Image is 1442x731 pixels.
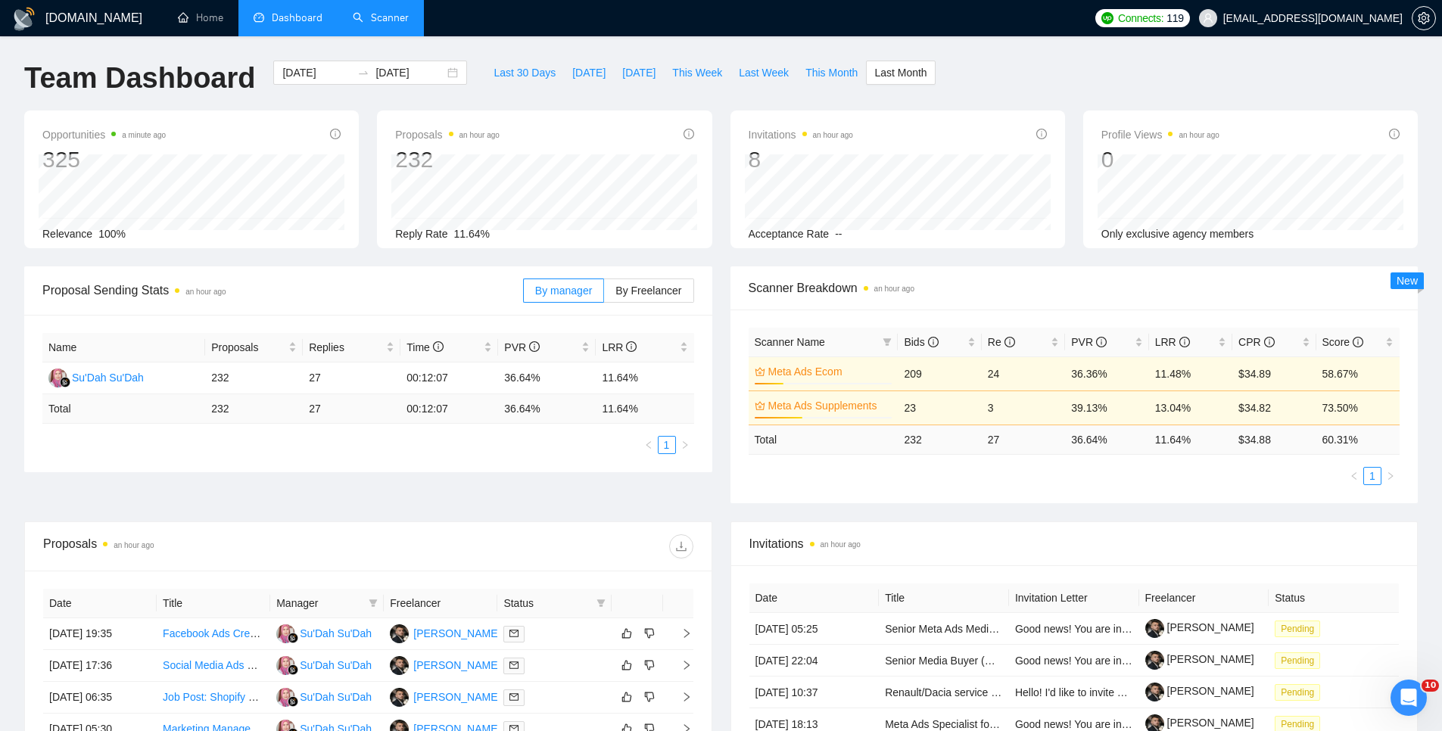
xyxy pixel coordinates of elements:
span: LRR [1155,336,1190,348]
img: gigradar-bm.png [288,633,298,643]
span: to [357,67,369,79]
time: an hour ago [813,131,853,139]
td: 00:12:07 [400,362,498,394]
span: left [644,440,653,449]
span: 119 [1166,10,1183,26]
td: Senior Meta Ads Media Buyer (DTC eCommerce – US | 100% Remote) [879,613,1009,645]
span: info-circle [684,129,694,139]
div: Su'Dah Su'Dah [72,369,144,386]
div: Su'Dah Su'Dah [300,689,372,705]
button: left [1345,467,1363,485]
span: dashboard [254,12,264,23]
span: info-circle [433,341,444,352]
div: 0 [1101,145,1219,174]
span: info-circle [1353,337,1363,347]
td: 36.64 % [1065,425,1148,454]
a: [PERSON_NAME] [1145,717,1254,729]
td: Renault/Dacia service center evaluation [879,677,1009,708]
span: info-circle [1264,337,1275,347]
td: 36.64 % [498,394,596,424]
span: info-circle [330,129,341,139]
li: 1 [658,436,676,454]
span: right [669,628,692,639]
span: info-circle [529,341,540,352]
time: a minute ago [122,131,166,139]
td: Social Media Ads Manager for Jamaican Online Grocery Store Launch Campaign [157,650,270,682]
td: 00:12:07 [400,394,498,424]
th: Invitation Letter [1009,583,1139,613]
td: 27 [982,425,1065,454]
span: right [1386,471,1395,481]
input: End date [375,64,444,81]
a: DK[PERSON_NAME] [390,658,500,670]
button: dislike [640,624,659,642]
a: searchScanner [353,11,409,24]
span: Relevance [42,228,92,240]
span: dislike [644,691,655,703]
button: dislike [640,656,659,674]
td: 39.13% [1065,390,1148,425]
span: -- [835,228,842,240]
span: Bids [904,336,938,348]
span: Scanner Name [755,336,825,348]
span: Proposals [395,126,500,144]
a: [PERSON_NAME] [1145,685,1254,697]
span: Only exclusive agency members [1101,228,1254,240]
a: 1 [659,437,675,453]
img: S [276,688,295,707]
span: Dashboard [272,11,322,24]
a: Facebook Ads Creative Strategist [163,627,320,639]
td: 11.64 % [1149,425,1232,454]
span: Invitations [749,534,1400,553]
a: Social Media Ads Manager for Jamaican Online Grocery Store Launch Campaign [163,659,543,671]
span: Manager [276,595,363,611]
td: 24 [982,356,1065,390]
span: like [621,691,632,703]
span: By manager [535,285,592,297]
div: 8 [749,145,853,174]
a: Meta Ads Ecom [768,363,889,380]
button: Last Month [866,61,935,85]
img: c1cTAUXJILv8DMgId_Yer0ph1tpwIArRRTAJVKVo20jyGXQuqzAC65eKa4sSvbpAQ_ [1145,619,1164,638]
button: Last Week [730,61,797,85]
td: 36.36% [1065,356,1148,390]
button: [DATE] [564,61,614,85]
td: 11.64% [596,362,693,394]
td: 209 [898,356,981,390]
span: setting [1412,12,1435,24]
span: filter [369,599,378,608]
button: right [676,436,694,454]
a: Meta Ads Specialist for 7-Figure Health & Wellness Brand [885,718,1156,730]
span: Score [1322,336,1363,348]
div: Proposals [43,534,368,558]
img: gigradar-bm.png [288,696,298,707]
span: Time [406,341,443,353]
td: 11.64 % [596,394,693,424]
span: mail [509,661,519,670]
span: CPR [1238,336,1274,348]
span: PVR [1071,336,1107,348]
a: [PERSON_NAME] [1145,653,1254,665]
img: c1cTAUXJILv8DMgId_Yer0ph1tpwIArRRTAJVKVo20jyGXQuqzAC65eKa4sSvbpAQ_ [1145,683,1164,701]
button: Last 30 Days [485,61,564,85]
li: Previous Page [1345,467,1363,485]
a: Senior Media Buyer (mid-size ecommerce agency) [885,655,1123,667]
span: Acceptance Rate [749,228,830,240]
span: Proposal Sending Stats [42,281,523,300]
a: homeHome [178,11,223,24]
time: an hour ago [459,131,500,139]
div: 232 [395,145,500,174]
button: right [1381,467,1400,485]
th: Title [157,589,270,618]
th: Name [42,333,205,362]
td: 11.48% [1149,356,1232,390]
span: filter [593,592,609,614]
td: 27 [303,362,400,394]
a: DK[PERSON_NAME] [390,627,500,639]
span: like [621,627,632,639]
span: info-circle [1004,337,1015,347]
span: download [670,540,693,552]
span: left [1350,471,1359,481]
div: [PERSON_NAME] [413,625,500,642]
th: Replies [303,333,400,362]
